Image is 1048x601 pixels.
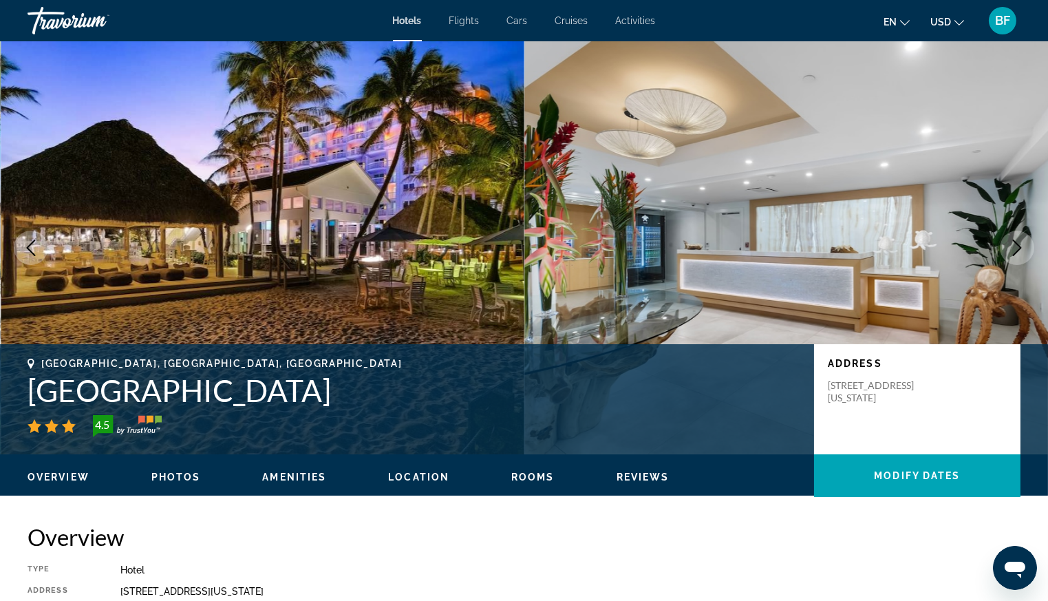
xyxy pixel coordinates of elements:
[151,472,201,483] span: Photos
[555,15,588,26] a: Cruises
[28,472,89,483] span: Overview
[388,471,449,483] button: Location
[28,471,89,483] button: Overview
[995,14,1010,28] span: BF
[930,17,951,28] span: USD
[874,470,960,481] span: Modify Dates
[262,472,326,483] span: Amenities
[1000,231,1034,265] button: Next image
[828,358,1007,369] p: Address
[93,415,162,437] img: TrustYou guest rating badge
[884,12,910,32] button: Change language
[617,472,670,483] span: Reviews
[120,586,1020,597] div: [STREET_ADDRESS][US_STATE]
[993,546,1037,590] iframe: Button to launch messaging window
[28,586,86,597] div: Address
[28,565,86,576] div: Type
[507,15,528,26] a: Cars
[41,358,402,369] span: [GEOGRAPHIC_DATA], [GEOGRAPHIC_DATA], [GEOGRAPHIC_DATA]
[617,471,670,483] button: Reviews
[449,15,480,26] a: Flights
[511,472,555,483] span: Rooms
[985,6,1020,35] button: User Menu
[262,471,326,483] button: Amenities
[814,454,1020,497] button: Modify Dates
[120,565,1020,576] div: Hotel
[393,15,422,26] a: Hotels
[28,523,1020,551] h2: Overview
[89,417,116,433] div: 4.5
[930,12,964,32] button: Change currency
[28,3,165,39] a: Travorium
[828,379,938,404] p: [STREET_ADDRESS][US_STATE]
[151,471,201,483] button: Photos
[884,17,897,28] span: en
[616,15,656,26] a: Activities
[388,472,449,483] span: Location
[28,372,800,408] h1: [GEOGRAPHIC_DATA]
[14,231,48,265] button: Previous image
[511,471,555,483] button: Rooms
